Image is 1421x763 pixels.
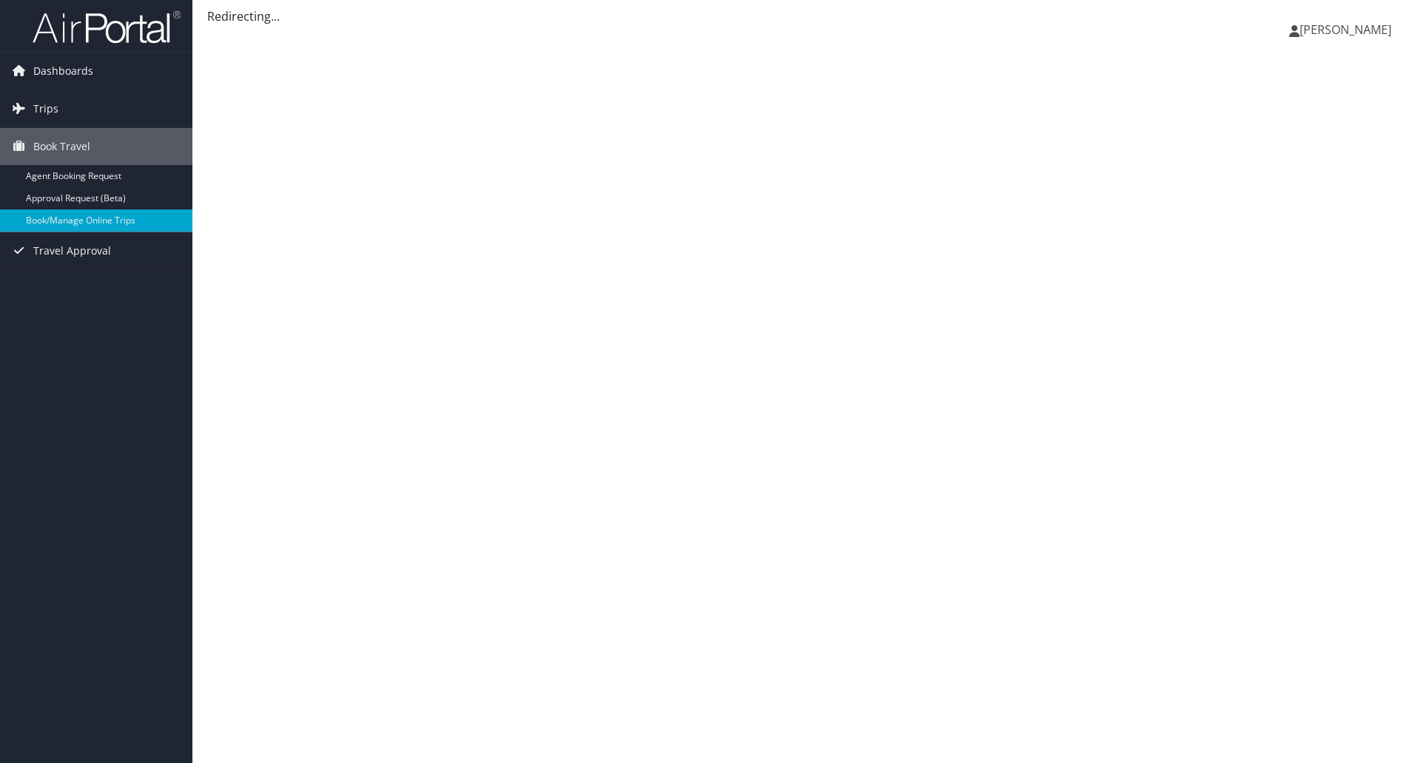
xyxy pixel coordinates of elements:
[207,7,1406,25] div: Redirecting...
[33,10,181,44] img: airportal-logo.png
[1300,21,1391,38] span: [PERSON_NAME]
[33,232,111,269] span: Travel Approval
[33,53,93,90] span: Dashboards
[33,128,90,165] span: Book Travel
[1289,7,1406,52] a: [PERSON_NAME]
[33,90,58,127] span: Trips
